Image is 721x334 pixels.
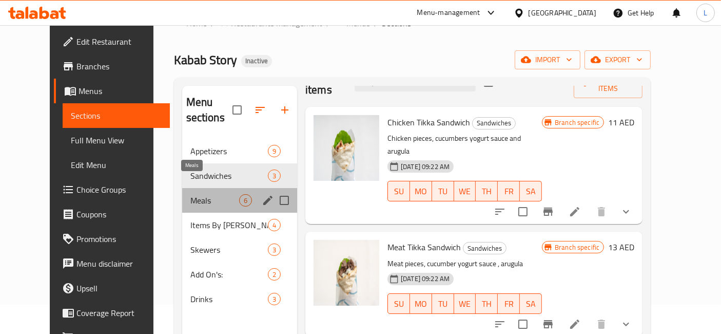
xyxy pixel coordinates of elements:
[551,118,603,127] span: Branch specific
[182,139,297,163] div: Appetizers9
[458,184,472,199] span: WE
[551,243,603,252] span: Branch specific
[480,296,494,311] span: TH
[620,318,632,330] svg: Show Choices
[608,115,634,129] h6: 11 AED
[520,181,542,201] button: SA
[314,240,379,306] img: Meat Tikka Sandwich
[241,55,272,67] div: Inactive
[268,219,281,231] div: items
[608,240,634,254] h6: 13 AED
[346,17,370,29] span: Menus
[190,145,268,157] div: Appetizers
[432,293,454,314] button: TU
[268,145,281,157] div: items
[593,53,642,66] span: export
[387,293,410,314] button: SU
[417,7,480,19] div: Menu-management
[704,7,707,18] span: L
[54,79,170,103] a: Menus
[190,268,268,281] span: Add On's:
[524,184,538,199] span: SA
[436,296,450,311] span: TU
[241,57,272,65] span: Inactive
[476,293,498,314] button: TH
[190,244,268,256] span: Skewers
[305,67,342,98] h2: Menu items
[314,115,379,181] img: Chicken Tikka Sandwich
[515,50,580,69] button: import
[512,201,534,222] span: Select to update
[374,17,378,29] li: /
[463,243,506,254] span: Sandwiches
[174,17,207,29] a: Home
[190,170,268,182] div: Sandwiches
[260,193,276,208] button: edit
[569,318,581,330] a: Edit menu item
[54,202,170,227] a: Coupons
[268,245,280,255] span: 3
[387,132,542,158] p: Chicken pieces, cucumbers yogurt sauce and arugula
[182,188,297,213] div: Meals6edit
[268,270,280,280] span: 2
[454,293,476,314] button: WE
[536,199,560,224] button: Branch-specific-item
[71,134,162,146] span: Full Menu View
[387,239,461,255] span: Meat Tikka Sandwich
[620,206,632,218] svg: Show Choices
[480,184,494,199] span: TH
[414,296,428,311] span: MO
[211,17,215,29] li: /
[219,16,322,30] a: Restaurants management
[76,35,162,48] span: Edit Restaurant
[387,115,470,130] span: Chicken Tikka Sandwich
[268,171,280,181] span: 3
[182,163,297,188] div: Sandwiches3
[63,103,170,128] a: Sections
[397,162,454,172] span: [DATE] 09:22 AM
[182,262,297,287] div: Add On's:2
[76,233,162,245] span: Promotions
[458,296,472,311] span: WE
[54,251,170,276] a: Menu disclaimer
[614,199,638,224] button: show more
[63,128,170,153] a: Full Menu View
[520,293,542,314] button: SA
[182,237,297,262] div: Skewers3
[268,170,281,182] div: items
[488,199,512,224] button: sort-choices
[498,181,520,201] button: FR
[76,208,162,220] span: Coupons
[272,98,297,122] button: Add section
[190,194,239,207] span: Meals
[476,181,498,201] button: TH
[182,135,297,316] nav: Menu sections
[76,282,162,294] span: Upsell
[54,177,170,202] a: Choice Groups
[268,220,280,230] span: 4
[54,54,170,79] a: Branches
[502,296,516,311] span: FR
[387,181,410,201] button: SU
[76,307,162,319] span: Coverage Report
[182,213,297,237] div: Items By [PERSON_NAME]4
[454,181,476,201] button: WE
[54,301,170,325] a: Coverage Report
[392,184,406,199] span: SU
[436,184,450,199] span: TU
[473,117,515,129] span: Sandwiches
[226,99,248,121] span: Select all sections
[248,98,272,122] span: Sort sections
[79,85,162,97] span: Menus
[326,17,330,29] li: /
[397,274,454,284] span: [DATE] 09:22 AM
[524,296,538,311] span: SA
[472,117,516,129] div: Sandwiches
[54,276,170,301] a: Upsell
[387,257,542,270] p: Meat pieces, cucumber yogurt sauce , arugula
[569,206,581,218] a: Edit menu item
[463,242,506,254] div: Sandwiches
[190,293,268,305] span: Drinks
[174,48,237,71] span: Kabab Story
[392,296,406,311] span: SU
